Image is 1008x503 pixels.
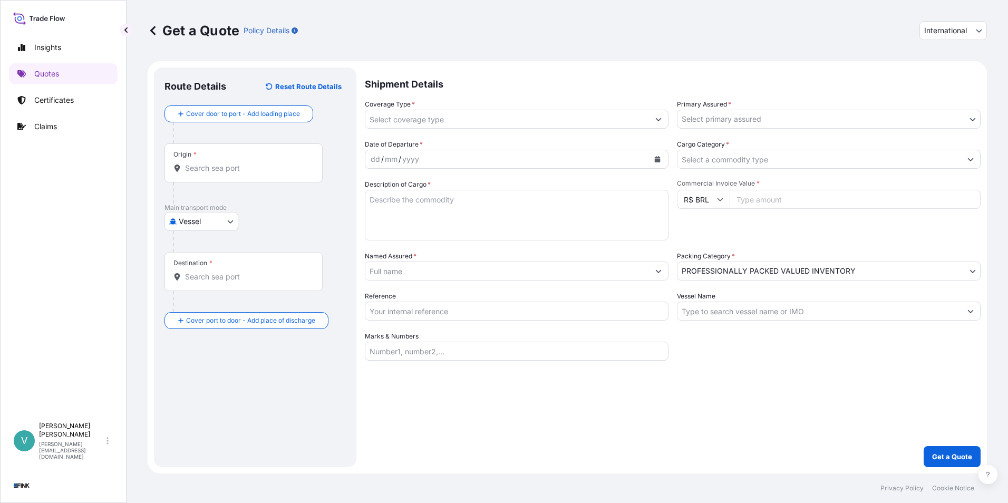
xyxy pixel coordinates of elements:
input: Number1, number2,... [365,342,668,361]
span: International [924,25,967,36]
p: Certificates [34,95,74,105]
button: Show suggestions [649,262,668,280]
button: PROFESSIONALLY PACKED VALUED INVENTORY [677,262,981,280]
label: Coverage Type [365,99,415,110]
button: Select transport [164,212,238,231]
a: Privacy Policy [880,484,924,492]
input: Destination [185,272,309,282]
span: PROFESSIONALLY PACKED VALUED INVENTORY [682,266,856,276]
p: Insights [34,42,61,53]
span: Select primary assured [682,114,761,124]
button: Policy Type [919,21,987,40]
p: Shipment Details [365,67,981,99]
a: Insights [9,37,118,58]
input: Type to search vessel name or IMO [677,302,961,321]
p: Claims [34,121,57,132]
span: V [21,436,27,446]
span: Commercial Invoice Value [677,179,981,188]
input: Type amount [730,190,981,209]
a: Claims [9,116,118,137]
button: Show suggestions [649,110,668,129]
p: Quotes [34,69,59,79]
p: Get a Quote [148,22,239,39]
button: Select primary assured [677,110,981,129]
button: Reset Route Details [260,78,346,95]
p: Get a Quote [932,451,972,462]
img: organization-logo [13,477,30,494]
button: Show suggestions [961,150,980,169]
p: [PERSON_NAME] [PERSON_NAME] [39,422,104,439]
p: [PERSON_NAME][EMAIL_ADDRESS][DOMAIN_NAME] [39,441,104,460]
a: Quotes [9,63,118,84]
p: Reset Route Details [275,81,342,92]
a: Cookie Notice [932,484,974,492]
input: Select a commodity type [677,150,961,169]
input: Origin [185,163,309,173]
span: Packing Category [677,251,735,262]
p: Route Details [164,80,226,93]
button: Cover door to port - Add loading place [164,105,313,122]
label: Cargo Category [677,139,729,150]
label: Vessel Name [677,291,715,302]
div: day, [370,153,381,166]
p: Main transport mode [164,204,346,212]
div: / [381,153,384,166]
label: Marks & Numbers [365,331,419,342]
span: Date of Departure [365,139,423,150]
span: Cover door to port - Add loading place [186,109,300,119]
button: Get a Quote [924,446,981,467]
p: Policy Details [244,25,289,36]
button: Cover port to door - Add place of discharge [164,312,328,329]
button: Calendar [649,151,666,168]
label: Named Assured [365,251,416,262]
div: / [399,153,401,166]
a: Certificates [9,90,118,111]
div: year, [401,153,420,166]
button: Show suggestions [961,302,980,321]
input: Select coverage type [365,110,649,129]
label: Reference [365,291,396,302]
div: month, [384,153,399,166]
label: Description of Cargo [365,179,431,190]
span: Primary Assured [677,99,731,110]
input: Your internal reference [365,302,668,321]
input: Full name [365,262,649,280]
span: Cover port to door - Add place of discharge [186,315,315,326]
div: Origin [173,150,197,159]
span: Vessel [179,216,201,227]
div: Destination [173,259,212,267]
